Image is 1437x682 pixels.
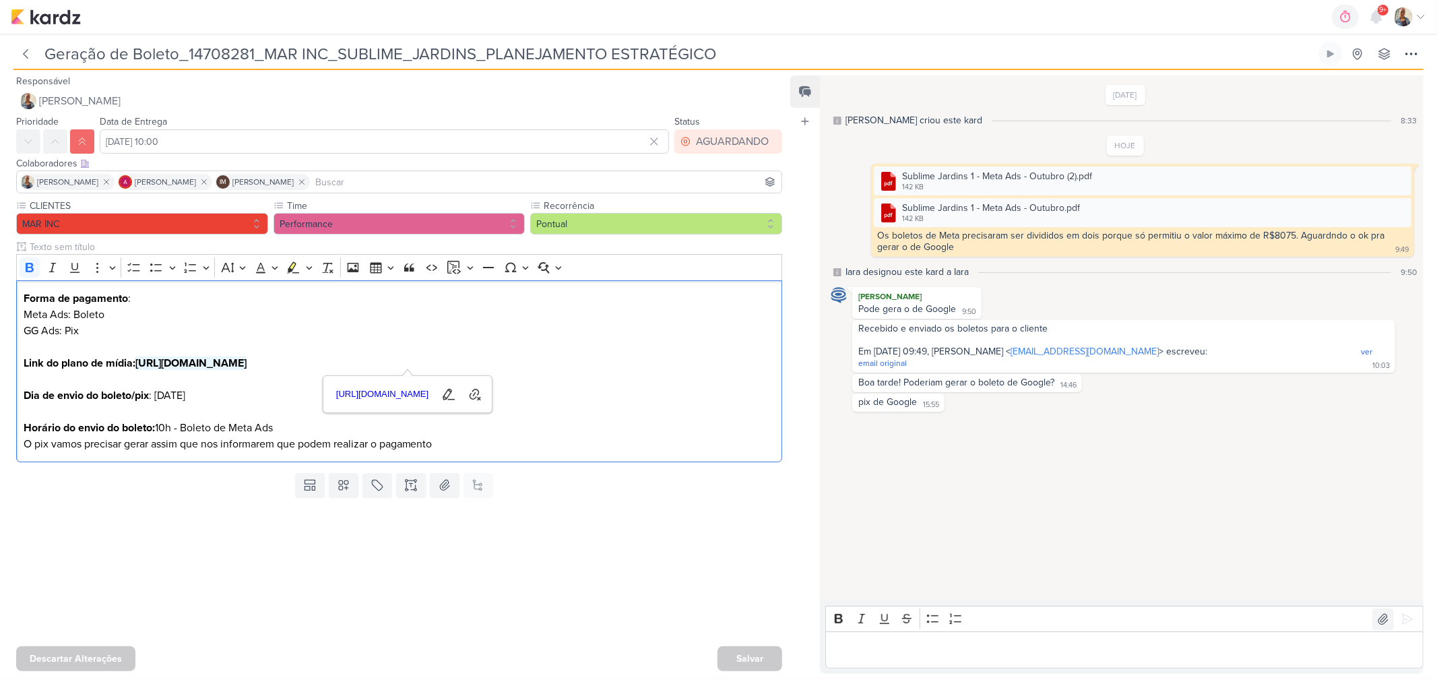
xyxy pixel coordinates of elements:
strong: Horário do envio do boleto: [24,421,155,435]
div: Editor editing area: main [825,631,1424,669]
img: Iara Santos [1394,7,1413,26]
span: [PERSON_NAME] [232,176,294,188]
div: Pode gera o de Google [858,303,956,315]
div: 9:50 [962,307,976,317]
div: Este log é visível à todos no kard [833,117,841,125]
span: 10h - Boleto de Meta Ads [24,421,273,435]
div: 15:55 [923,400,939,410]
span: : [24,292,131,305]
span: [URL][DOMAIN_NAME] [332,386,433,402]
label: Responsável [16,75,70,87]
input: Buscar [313,174,779,190]
div: Sublime Jardins 1 - Meta Ads - Outubro.pdf [902,201,1080,215]
span: [PERSON_NAME] [135,176,196,188]
img: Caroline Traven De Andrade [831,287,847,303]
strong: Link do plano de mídia: [24,356,135,370]
span: O pix vamos precisar gerar assim que nos informarem que podem realizar o pagamento [24,437,433,451]
span: 9+ [1380,5,1387,15]
img: kardz.app [11,9,81,25]
label: Prioridade [16,116,59,127]
img: Alessandra Gomes [119,175,132,189]
div: Este log é visível à todos no kard [833,268,841,276]
span: GG Ads: Pix [24,324,79,338]
span: Recebido e enviado os boletos para o cliente Em [DATE] 09:49, [PERSON_NAME] < > escreveu: [858,323,1358,357]
div: AGUARDANDO [696,133,769,150]
a: [EMAIL_ADDRESS][DOMAIN_NAME] [1011,346,1159,357]
button: AGUARDANDO [674,129,782,154]
div: Editor toolbar [825,606,1424,632]
span: Meta Ads: Boleto [24,308,104,321]
div: Ligar relógio [1325,49,1336,59]
strong: Forma de pagamento [24,292,128,305]
div: 142 KB [902,182,1092,193]
label: Data de Entrega [100,116,167,127]
div: Editor editing area: main [16,280,782,463]
button: Performance [274,213,525,235]
label: Status [674,116,700,127]
a: [URL][DOMAIN_NAME] [331,384,434,405]
input: Texto sem título [27,240,782,254]
div: [PERSON_NAME] [855,290,979,303]
button: MAR INC [16,213,268,235]
label: Recorrência [542,199,782,213]
span: [PERSON_NAME] [37,176,98,188]
label: Time [286,199,525,213]
img: Iara Santos [21,175,34,189]
input: Select a date [100,129,669,154]
img: Iara Santos [20,93,36,109]
div: Editor toolbar [16,254,782,280]
div: Isabella Machado Guimarães [216,175,230,189]
div: 14:46 [1060,380,1077,391]
a: [URL][DOMAIN_NAME] [135,356,247,370]
div: Sublime Jardins 1 - Meta Ads - Outubro (2).pdf [902,169,1092,183]
div: Caroline criou este kard [845,113,982,127]
div: Iara designou este kard a Iara [845,265,969,279]
span: : [DATE] [24,389,185,402]
div: 9:49 [1395,245,1409,255]
div: Sublime Jardins 1 - Meta Ads - Outubro.pdf [874,198,1411,227]
div: Colaboradores [16,156,782,170]
div: Boa tarde! Poderiam gerar o boleto de Google? [858,377,1054,388]
div: 8:33 [1401,115,1417,127]
span: [PERSON_NAME] [39,93,121,109]
div: 9:50 [1401,266,1417,278]
button: Pontual [530,213,782,235]
button: [PERSON_NAME] [16,89,782,113]
div: Sublime Jardins 1 - Meta Ads - Outubro (2).pdf [874,166,1411,195]
div: 142 KB [902,214,1080,224]
input: Kard Sem Título [40,42,1316,66]
label: CLIENTES [28,199,268,213]
strong: Dia de envio do boleto/pix [24,389,149,402]
p: IM [220,179,226,186]
div: pix de Google [858,396,917,408]
div: Os boletos de Meta precisaram ser divididos em dois porque só permitiu o valor máximo de R$8075. ... [877,230,1387,253]
div: 10:03 [1372,361,1390,371]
